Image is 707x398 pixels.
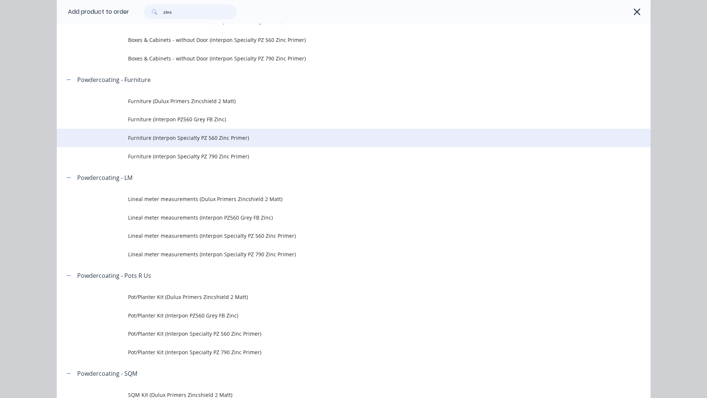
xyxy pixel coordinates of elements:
span: Furniture (Interpon PZ560 Grey FB Zinc) [128,115,546,123]
input: Search... [163,4,237,19]
span: Lineal meter measurements (Interpon Specialty PZ 790 Zinc Primer) [128,250,546,258]
span: Lineal meter measurements (Interpon PZ560 Grey FB Zinc) [128,214,546,221]
span: Pot/Planter Kit (Interpon Specialty PZ 790 Zinc Primer) [128,348,546,356]
span: Lineal meter measurements (Interpon Specialty PZ 560 Zinc Primer) [128,232,546,240]
span: Boxes & Cabinets - without Door (Interpon Specialty PZ 790 Zinc Primer) [128,55,546,62]
span: Furniture (Dulux Primers Zincshield 2 Matt) [128,97,546,105]
div: Powdercoating - Furniture [77,75,151,84]
div: Powdercoating - LM [77,173,132,182]
span: Furniture (Interpon Specialty PZ 790 Zinc Primer) [128,152,546,160]
span: Pot/Planter Kit (Interpon PZ560 Grey FB Zinc) [128,312,546,319]
span: Pot/Planter Kit (Interpon Specialty PZ 560 Zinc Primer) [128,330,546,338]
span: Boxes & Cabinets - without Door (Interpon Specialty PZ 560 Zinc Primer) [128,36,546,44]
span: Pot/Planter Kit (Dulux Primers Zincshield 2 Matt) [128,293,546,301]
span: Furniture (Interpon Specialty PZ 560 Zinc Primer) [128,134,546,142]
div: Powdercoating - SQM [77,369,137,378]
span: Lineal meter measurements (Dulux Primers Zincshield 2 Matt) [128,195,546,203]
div: Powdercoating - Pots R Us [77,271,151,280]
